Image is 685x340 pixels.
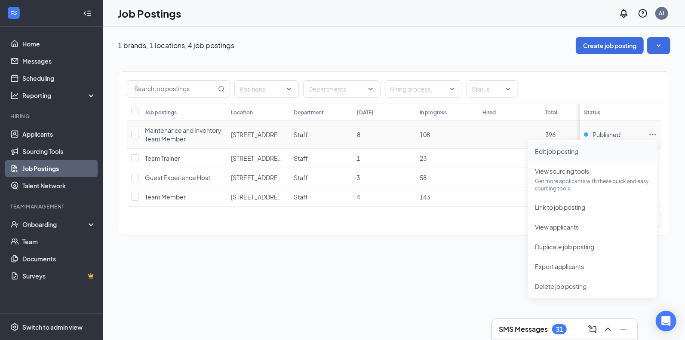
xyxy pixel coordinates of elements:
svg: Ellipses [648,130,657,139]
a: Job Postings [22,160,96,177]
button: ChevronUp [601,322,615,336]
div: Open Intercom Messenger [656,311,676,331]
td: Staff [289,168,352,187]
td: 2276 Bartow Avenue In-Line [227,168,289,187]
th: In progress [415,104,478,121]
td: Staff [289,149,352,168]
span: Staff [294,193,308,201]
th: Status [580,104,644,121]
h1: Job Postings [118,6,181,21]
button: SmallChevronDown [647,37,670,54]
td: 2276 Bartow Avenue In-Line [227,121,289,149]
span: Staff [294,154,308,162]
svg: Collapse [83,9,92,18]
span: 143 [420,193,430,201]
svg: MagnifyingGlass [218,86,225,92]
a: SurveysCrown [22,267,96,285]
td: Staff [289,121,352,149]
div: Job postings [145,109,177,116]
svg: QuestionInfo [638,8,648,18]
button: Minimize [617,322,630,336]
svg: Notifications [619,8,629,18]
svg: ChevronUp [603,324,613,334]
th: Hired [478,104,541,121]
a: Sourcing Tools [22,143,96,160]
span: Delete job posting [535,282,587,290]
svg: WorkstreamLogo [9,9,18,17]
p: 1 brands, 1 locations, 4 job postings [118,41,234,50]
span: 108 [420,131,430,138]
a: Talent Network [22,177,96,194]
svg: ComposeMessage [587,324,598,334]
td: Staff [289,187,352,207]
span: 1 [357,154,360,162]
button: Create job posting [576,37,644,54]
td: 2276 Bartow Avenue In-Line [227,149,289,168]
span: [STREET_ADDRESS] In-Line [231,154,308,162]
h3: SMS Messages [499,325,548,334]
span: [STREET_ADDRESS] In-Line [231,193,308,201]
span: 3 [357,174,360,181]
div: Team Management [10,203,94,210]
td: 2276 Bartow Avenue In-Line [227,187,289,207]
span: [STREET_ADDRESS] In-Line [231,174,308,181]
span: Staff [294,174,308,181]
svg: Analysis [10,91,19,100]
div: Onboarding [22,220,89,229]
svg: UserCheck [10,220,19,229]
a: Messages [22,52,96,70]
div: Location [231,109,253,116]
div: AJ [659,9,665,17]
div: Reporting [22,91,96,100]
span: Export applicants [535,263,584,270]
span: Edit job posting [535,147,578,155]
span: 23 [420,154,427,162]
span: View applicants [535,223,579,231]
div: Hiring [10,113,94,120]
span: Staff [294,131,308,138]
a: Applicants [22,126,96,143]
span: Published [593,130,620,139]
span: Link to job posting [535,203,585,211]
span: Maintenance and Inventory Team Member [145,126,221,143]
div: Switch to admin view [22,323,83,331]
span: Guest Experience Host [145,174,210,181]
svg: SmallChevronDown [654,41,663,50]
a: Scheduling [22,70,96,87]
div: Department [294,109,324,116]
th: Total [541,104,604,121]
svg: Settings [10,323,19,331]
svg: Minimize [618,324,629,334]
span: Team Member [145,193,186,201]
button: ComposeMessage [586,322,599,336]
a: Documents [22,250,96,267]
span: Team Trainer [145,154,180,162]
span: 8 [357,131,360,138]
span: 396 [546,131,556,138]
span: [STREET_ADDRESS] In-Line [231,131,308,138]
span: 4 [357,193,360,201]
span: View sourcing tools [535,167,589,175]
a: Team [22,233,96,250]
span: Duplicate job posting [535,243,594,251]
span: 58 [420,174,427,181]
a: Home [22,35,96,52]
th: [DATE] [353,104,415,121]
input: Search job postings [127,81,216,97]
p: Get more applicants with these quick and easy sourcing tools. [535,178,650,192]
div: 31 [556,326,563,333]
